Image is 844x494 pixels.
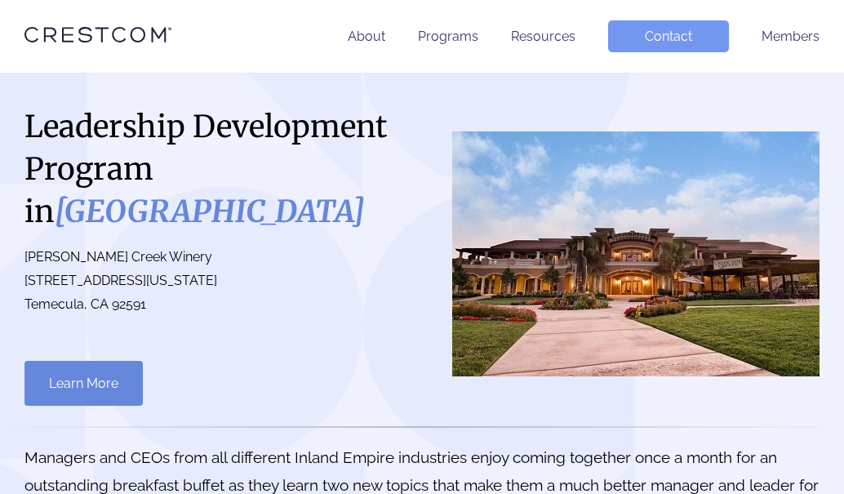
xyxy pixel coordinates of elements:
a: Learn More [24,361,143,406]
a: Contact [608,20,729,52]
a: About [348,29,385,44]
p: [PERSON_NAME] Creek Winery [STREET_ADDRESS][US_STATE] Temecula, CA 92591 [24,246,406,316]
a: Programs [418,29,478,44]
h1: Leadership Development Program in [24,105,406,233]
a: Members [762,29,820,44]
a: Resources [511,29,575,44]
img: Riverside County South [452,131,820,376]
i: [GEOGRAPHIC_DATA] [55,193,365,230]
